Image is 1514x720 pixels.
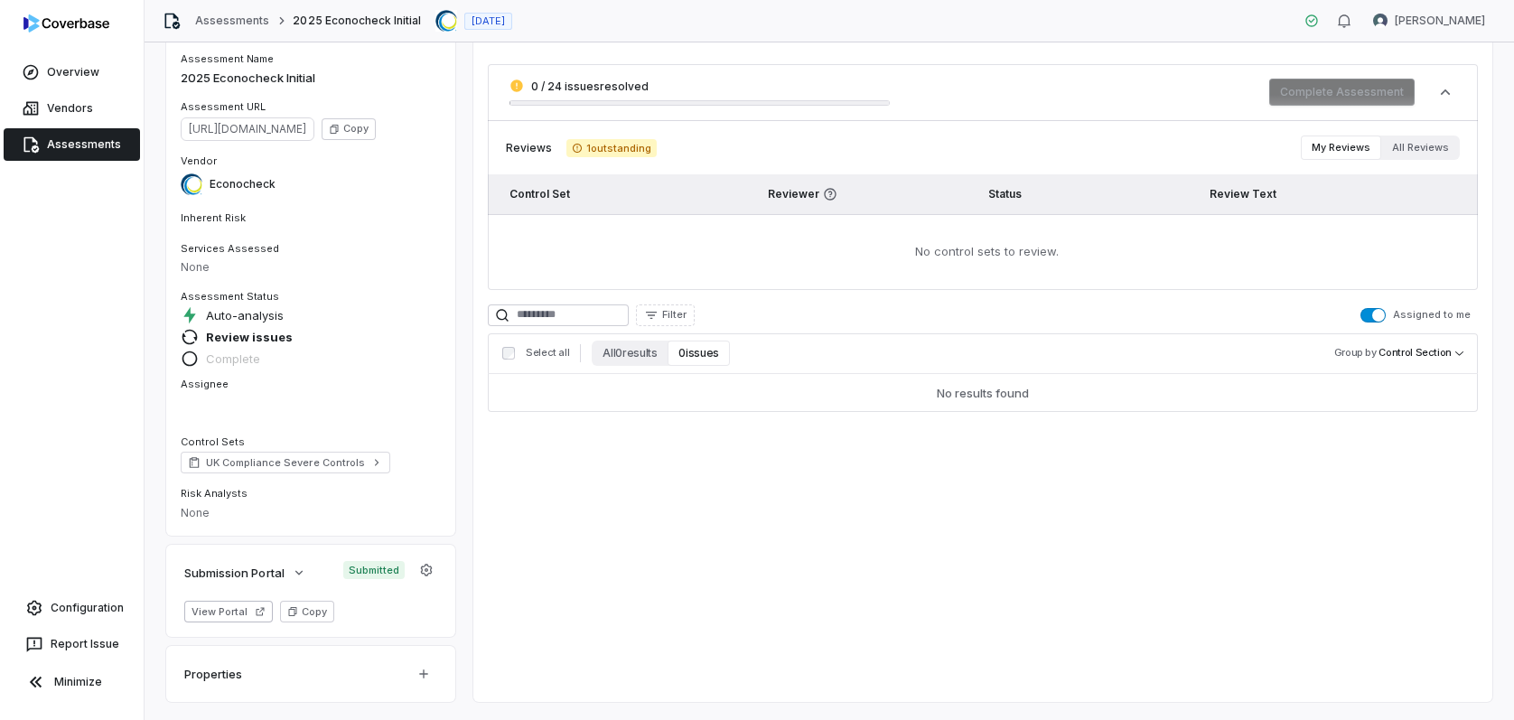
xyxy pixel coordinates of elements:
[206,329,293,345] span: Review issues
[472,14,505,28] span: [DATE]
[509,187,570,201] span: Control Set
[988,187,1022,201] span: Status
[184,601,273,622] button: View Portal
[181,117,314,141] span: https://dashboard.coverbase.app/assessments/cbqsrw_7bd70a3aa1ea4c529d1d2e5889ebec81
[1360,308,1471,323] label: Assigned to me
[322,118,376,140] button: Copy
[181,70,441,88] p: 2025 Econocheck Initial
[488,214,1478,290] td: No control sets to review.
[506,141,552,155] span: Reviews
[4,56,140,89] a: Overview
[181,435,245,448] span: Control Sets
[636,304,695,326] button: Filter
[181,290,279,303] span: Assessment Status
[566,139,657,157] span: 1 outstanding
[1360,308,1386,323] button: Assigned to me
[195,14,269,28] a: Assessments
[502,347,515,360] input: Select all
[175,165,281,203] button: https://econocheck.com/Econocheck
[181,260,210,274] span: None
[1381,136,1460,160] button: All Reviews
[181,378,229,390] span: Assignee
[1373,14,1388,28] img: Tara Green avatar
[210,177,276,192] span: Econocheck
[343,561,405,579] span: Submitted
[181,52,274,65] span: Assessment Name
[7,592,136,624] a: Configuration
[7,628,136,660] button: Report Issue
[206,351,260,367] span: Complete
[184,565,285,581] span: Submission Portal
[531,79,649,93] span: 0 / 24 issues resolved
[293,14,421,28] span: 2025 Econocheck Initial
[1334,346,1377,359] span: Group by
[4,92,140,125] a: Vendors
[1301,136,1460,160] div: Review filter
[592,341,668,366] button: All 0 results
[1210,187,1276,201] span: Review Text
[668,341,729,366] button: 0 issues
[662,308,687,322] span: Filter
[937,385,1029,401] div: No results found
[181,242,279,255] span: Services Assessed
[181,154,217,167] span: Vendor
[1301,136,1381,160] button: My Reviews
[181,211,246,224] span: Inherent Risk
[23,14,109,33] img: logo-D7KZi-bG.svg
[7,664,136,700] button: Minimize
[206,307,284,323] span: Auto-analysis
[181,487,248,500] span: Risk Analysts
[526,346,569,360] span: Select all
[206,455,365,470] span: UK Compliance Severe Controls
[179,554,312,592] button: Submission Portal
[181,506,210,519] span: None
[181,452,390,473] a: UK Compliance Severe Controls
[4,128,140,161] a: Assessments
[768,187,960,201] span: Reviewer
[1362,7,1496,34] button: Tara Green avatar[PERSON_NAME]
[181,100,266,113] span: Assessment URL
[280,601,334,622] button: Copy
[1395,14,1485,28] span: [PERSON_NAME]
